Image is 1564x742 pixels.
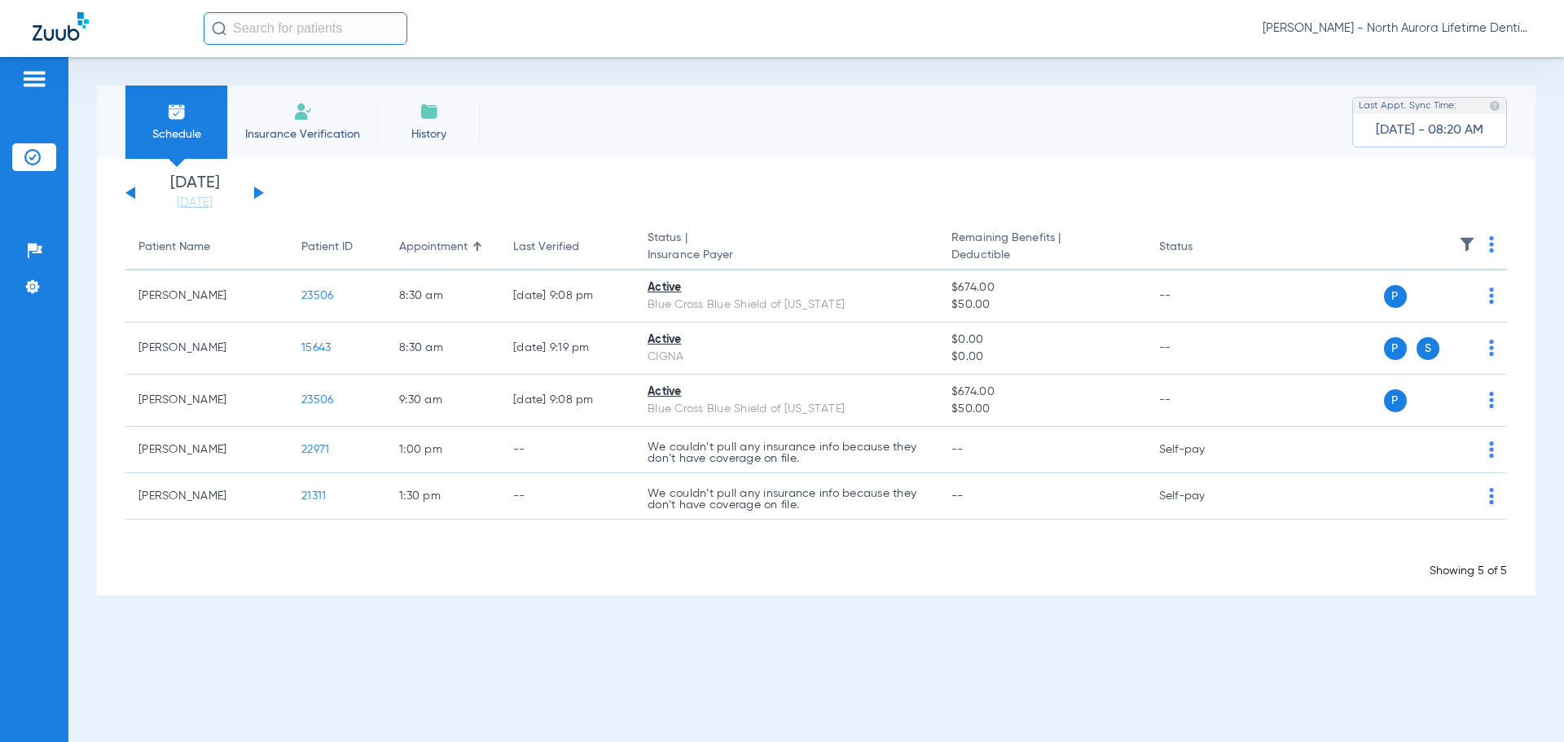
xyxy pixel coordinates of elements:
img: last sync help info [1489,100,1500,112]
div: Patient Name [138,239,210,256]
img: group-dot-blue.svg [1489,392,1494,408]
div: Patient Name [138,239,275,256]
td: 8:30 AM [386,323,500,375]
td: 8:30 AM [386,270,500,323]
p: We couldn’t pull any insurance info because they don’t have coverage on file. [648,441,925,464]
td: -- [500,427,635,473]
td: -- [1146,270,1256,323]
span: [DATE] - 08:20 AM [1376,122,1483,138]
li: [DATE] [146,175,244,211]
div: Appointment [399,239,487,256]
td: Self-pay [1146,427,1256,473]
img: Schedule [167,102,187,121]
span: $674.00 [951,279,1132,296]
span: $0.00 [951,349,1132,366]
span: P [1384,285,1407,308]
td: [DATE] 9:08 PM [500,270,635,323]
span: 21311 [301,490,326,502]
span: Insurance Verification [239,126,366,143]
td: 1:00 PM [386,427,500,473]
img: filter.svg [1459,236,1475,252]
span: S [1417,337,1439,360]
span: Showing 5 of 5 [1430,565,1507,577]
div: Blue Cross Blue Shield of [US_STATE] [648,296,925,314]
span: P [1384,337,1407,360]
span: P [1384,389,1407,412]
img: hamburger-icon [21,69,47,89]
td: [PERSON_NAME] [125,270,288,323]
span: [PERSON_NAME] - North Aurora Lifetime Dentistry [1263,20,1531,37]
div: CIGNA [648,349,925,366]
span: Deductible [951,247,1132,264]
img: group-dot-blue.svg [1489,288,1494,304]
p: We couldn’t pull any insurance info because they don’t have coverage on file. [648,488,925,511]
th: Remaining Benefits | [938,225,1145,270]
td: [PERSON_NAME] [125,375,288,427]
td: 9:30 AM [386,375,500,427]
td: [DATE] 9:19 PM [500,323,635,375]
span: -- [951,490,964,502]
td: [PERSON_NAME] [125,473,288,520]
span: $674.00 [951,384,1132,401]
div: Appointment [399,239,468,256]
span: Insurance Payer [648,247,925,264]
div: Active [648,279,925,296]
td: -- [1146,323,1256,375]
div: Last Verified [513,239,579,256]
span: Last Appt. Sync Time: [1359,98,1456,114]
img: group-dot-blue.svg [1489,488,1494,504]
div: Patient ID [301,239,353,256]
img: Zuub Logo [33,12,89,41]
span: $0.00 [951,331,1132,349]
input: Search for patients [204,12,407,45]
th: Status | [635,225,938,270]
td: 1:30 PM [386,473,500,520]
span: $50.00 [951,401,1132,418]
img: Search Icon [212,21,226,36]
td: [PERSON_NAME] [125,427,288,473]
a: [DATE] [146,195,244,211]
span: $50.00 [951,296,1132,314]
div: Last Verified [513,239,622,256]
td: [PERSON_NAME] [125,323,288,375]
td: [DATE] 9:08 PM [500,375,635,427]
span: 15643 [301,342,331,353]
span: Schedule [138,126,215,143]
td: -- [500,473,635,520]
td: -- [1146,375,1256,427]
td: Self-pay [1146,473,1256,520]
th: Status [1146,225,1256,270]
div: Patient ID [301,239,373,256]
img: group-dot-blue.svg [1489,236,1494,252]
div: Blue Cross Blue Shield of [US_STATE] [648,401,925,418]
div: Active [648,384,925,401]
span: -- [951,444,964,455]
img: History [420,102,439,121]
div: Active [648,331,925,349]
span: History [390,126,468,143]
img: Manual Insurance Verification [293,102,313,121]
span: 23506 [301,290,333,301]
span: 23506 [301,394,333,406]
span: 22971 [301,444,329,455]
img: group-dot-blue.svg [1489,340,1494,356]
img: group-dot-blue.svg [1489,441,1494,458]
